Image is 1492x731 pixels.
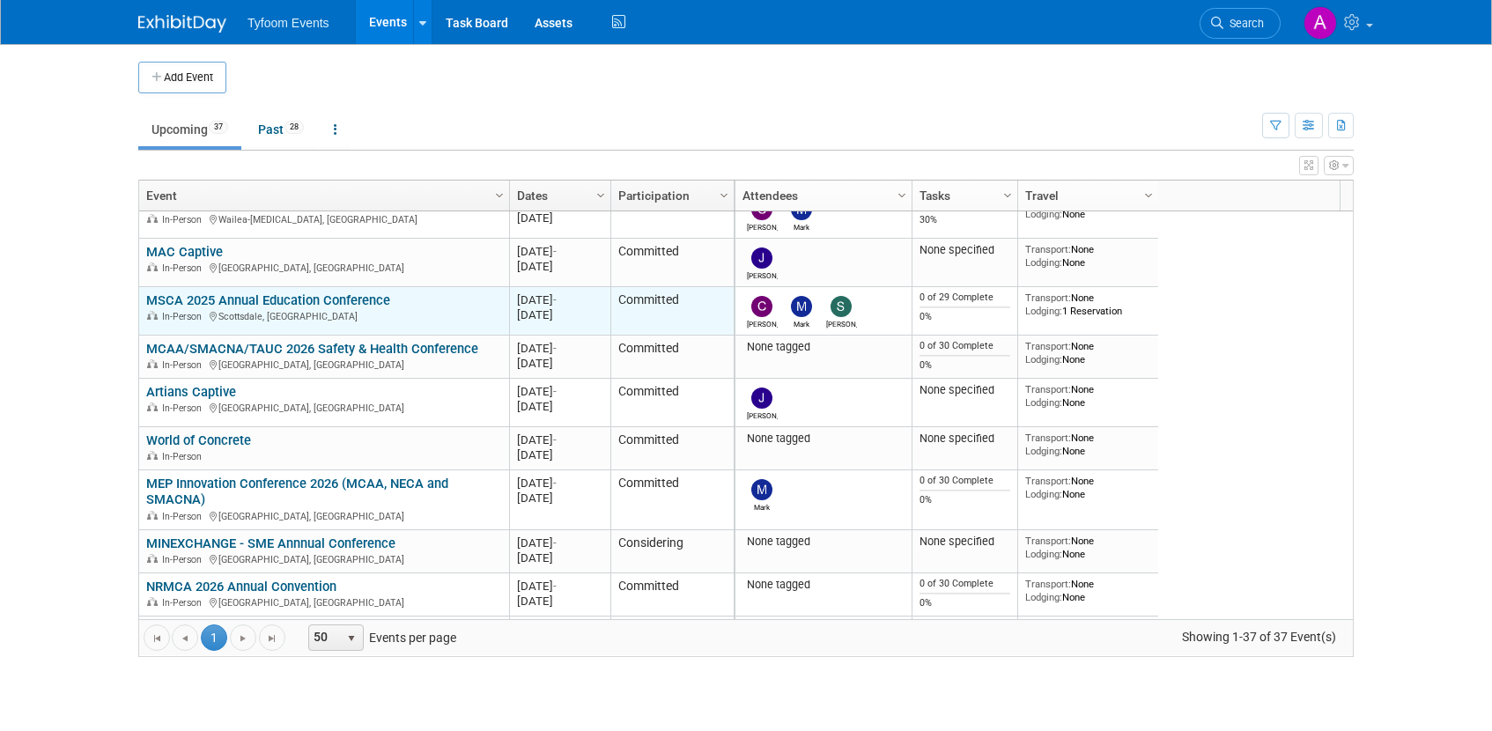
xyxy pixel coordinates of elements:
span: In-Person [162,402,207,414]
div: Jason Cuskelly [747,269,778,280]
span: In-Person [162,451,207,462]
td: Considering [610,617,734,660]
img: In-Person Event [147,554,158,563]
div: 0 of 30 Complete [920,340,1011,352]
div: [DATE] [517,476,602,491]
div: [DATE] [517,384,602,399]
span: Lodging: [1025,488,1062,500]
td: Committed [610,287,734,336]
div: [GEOGRAPHIC_DATA], [GEOGRAPHIC_DATA] [146,508,501,523]
div: None None [1025,578,1152,603]
span: Transport: [1025,292,1071,304]
a: Travel [1025,181,1147,210]
a: Column Settings [715,181,735,207]
div: 0 of 30 Complete [920,578,1011,590]
div: Wailea-[MEDICAL_DATA], [GEOGRAPHIC_DATA] [146,211,501,226]
img: In-Person Event [147,402,158,411]
a: NRMCA 2026 Annual Convention [146,579,336,594]
div: None None [1025,243,1152,269]
td: Committed [610,379,734,427]
div: [GEOGRAPHIC_DATA], [GEOGRAPHIC_DATA] [146,357,501,372]
a: MINEXCHANGE - SME Annnual Conference [146,535,395,551]
a: Column Settings [999,181,1018,207]
a: World of Concrete [146,432,251,448]
div: Scottsdale, [GEOGRAPHIC_DATA] [146,308,501,323]
div: Steve Davis [826,317,857,329]
div: None None [1025,475,1152,500]
span: - [553,536,557,550]
div: [DATE] [517,447,602,462]
div: 0% [920,494,1011,506]
span: Events per page [286,624,474,651]
img: Angie Nichols [1304,6,1337,40]
span: Transport: [1025,243,1071,255]
span: Lodging: [1025,591,1062,603]
td: Committed [610,470,734,530]
div: None None [1025,535,1152,560]
span: - [553,385,557,398]
span: Lodging: [1025,256,1062,269]
a: Go to the first page [144,624,170,651]
div: Chris Walker [747,317,778,329]
a: MCAA/SMACNA/TAUC 2026 Safety & Health Conference [146,341,478,357]
td: Committed [610,573,734,617]
div: Mark Nelson [787,317,817,329]
div: None specified [920,535,1011,549]
div: 0% [920,311,1011,323]
span: select [344,631,358,646]
span: Tyfoom Events [247,16,329,30]
span: Lodging: [1025,396,1062,409]
div: Jason Cuskelly [747,409,778,420]
span: In-Person [162,597,207,609]
a: Go to the last page [259,624,285,651]
span: Go to the last page [265,631,279,646]
img: Mark Nelson [791,296,812,317]
div: [DATE] [517,579,602,594]
span: - [553,245,557,258]
div: 0 of 30 Complete [920,475,1011,487]
div: 0% [920,359,1011,372]
div: [DATE] [517,550,602,565]
span: Lodging: [1025,305,1062,317]
span: In-Person [162,311,207,322]
span: Search [1223,17,1264,30]
img: In-Person Event [147,214,158,223]
div: None specified [920,432,1011,446]
span: - [553,433,557,447]
span: In-Person [162,214,207,225]
div: 30% [920,214,1011,226]
span: Transport: [1025,535,1071,547]
span: Column Settings [717,188,731,203]
span: Go to the next page [236,631,250,646]
td: Committed [610,190,734,239]
a: MAC Captive [146,244,223,260]
td: Committed [610,427,734,470]
span: Transport: [1025,383,1071,395]
img: Mark Nelson [751,479,772,500]
a: Column Settings [491,181,510,207]
img: In-Person Event [147,262,158,271]
img: Jason Cuskelly [751,388,772,409]
a: Column Settings [592,181,611,207]
img: Jason Cuskelly [751,247,772,269]
span: - [553,342,557,355]
span: Transport: [1025,475,1071,487]
a: Past28 [245,113,317,146]
span: In-Person [162,511,207,522]
img: ExhibitDay [138,15,226,33]
div: None None [1025,383,1152,409]
div: [DATE] [517,535,602,550]
div: [GEOGRAPHIC_DATA], [GEOGRAPHIC_DATA] [146,551,501,566]
div: [DATE] [517,356,602,371]
td: Committed [610,239,734,287]
a: MEP Innovation Conference 2026 (MCAA, NECA and SMACNA) [146,476,448,508]
div: [DATE] [517,341,602,356]
img: In-Person Event [147,511,158,520]
div: [DATE] [517,259,602,274]
a: Event [146,181,498,210]
span: Column Settings [492,188,506,203]
a: Column Settings [893,181,912,207]
span: - [553,293,557,306]
a: Upcoming37 [138,113,241,146]
img: Chris Walker [751,296,772,317]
